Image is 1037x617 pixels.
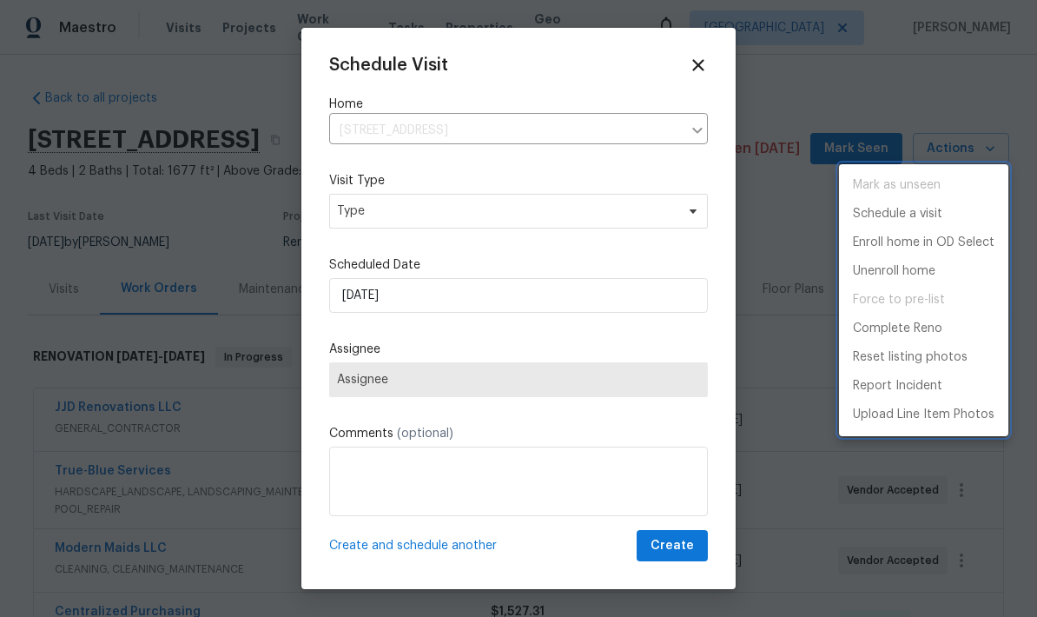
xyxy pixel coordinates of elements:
p: Schedule a visit [853,205,942,223]
span: Setup visit must be completed before moving home to pre-list [839,286,1008,315]
p: Reset listing photos [853,348,968,367]
p: Unenroll home [853,262,935,281]
p: Enroll home in OD Select [853,234,994,252]
p: Upload Line Item Photos [853,406,994,424]
p: Report Incident [853,377,942,395]
p: Complete Reno [853,320,942,338]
